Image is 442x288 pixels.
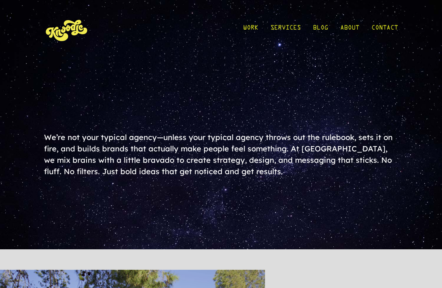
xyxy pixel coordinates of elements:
img: KnoLogo(yellow) [44,12,90,47]
a: Services [270,12,301,47]
a: Work [243,12,258,47]
a: About [340,12,359,47]
a: Blog [313,12,328,47]
div: We’re not your typical agency—unless your typical agency throws out the rulebook, sets it on fire... [44,132,398,177]
a: Contact [371,12,398,47]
